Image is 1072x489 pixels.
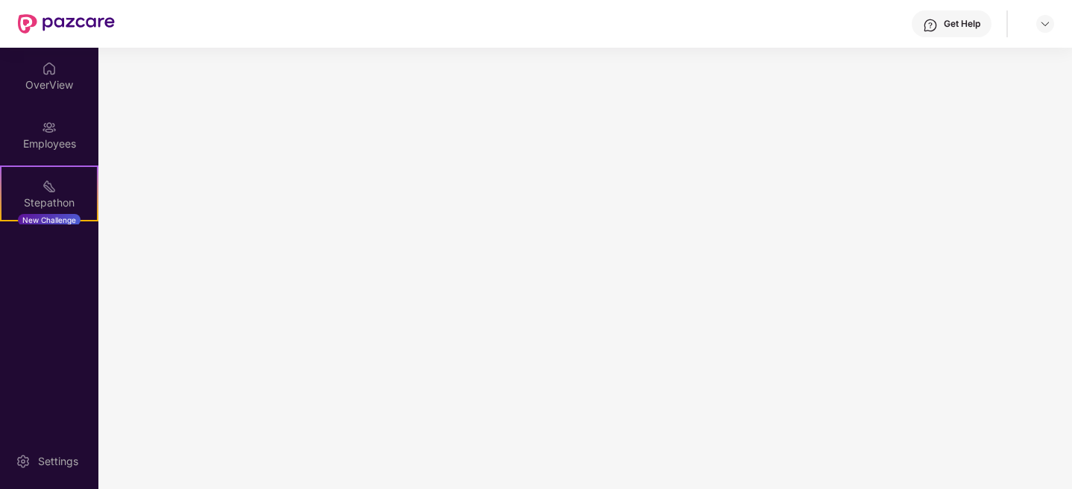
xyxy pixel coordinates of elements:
[1039,18,1051,30] img: svg+xml;base64,PHN2ZyBpZD0iRHJvcGRvd24tMzJ4MzIiIHhtbG5zPSJodHRwOi8vd3d3LnczLm9yZy8yMDAwL3N2ZyIgd2...
[42,120,57,135] img: svg+xml;base64,PHN2ZyBpZD0iRW1wbG95ZWVzIiB4bWxucz0iaHR0cDovL3d3dy53My5vcmcvMjAwMC9zdmciIHdpZHRoPS...
[18,214,81,226] div: New Challenge
[42,179,57,194] img: svg+xml;base64,PHN2ZyB4bWxucz0iaHR0cDovL3d3dy53My5vcmcvMjAwMC9zdmciIHdpZHRoPSIyMSIgaGVpZ2h0PSIyMC...
[16,454,31,469] img: svg+xml;base64,PHN2ZyBpZD0iU2V0dGluZy0yMHgyMCIgeG1sbnM9Imh0dHA6Ly93d3cudzMub3JnLzIwMDAvc3ZnIiB3aW...
[1,195,97,210] div: Stepathon
[18,14,115,34] img: New Pazcare Logo
[944,18,980,30] div: Get Help
[923,18,938,33] img: svg+xml;base64,PHN2ZyBpZD0iSGVscC0zMngzMiIgeG1sbnM9Imh0dHA6Ly93d3cudzMub3JnLzIwMDAvc3ZnIiB3aWR0aD...
[34,454,83,469] div: Settings
[42,61,57,76] img: svg+xml;base64,PHN2ZyBpZD0iSG9tZSIgeG1sbnM9Imh0dHA6Ly93d3cudzMub3JnLzIwMDAvc3ZnIiB3aWR0aD0iMjAiIG...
